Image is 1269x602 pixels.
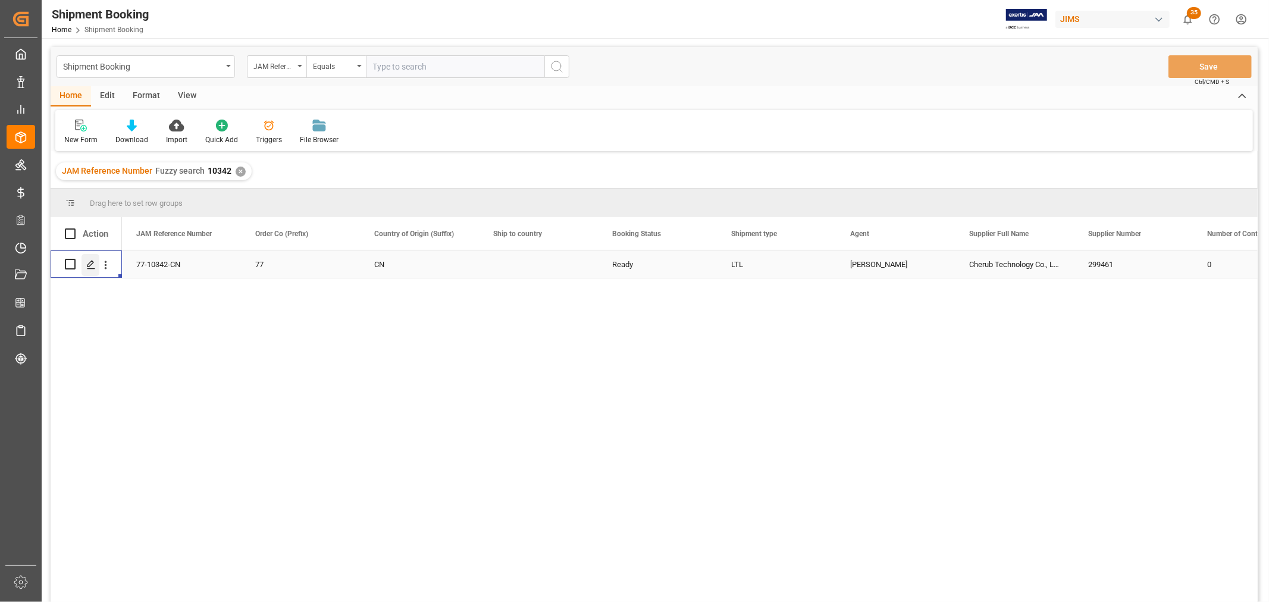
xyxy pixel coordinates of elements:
[612,230,661,238] span: Booking Status
[51,86,91,106] div: Home
[52,5,149,23] div: Shipment Booking
[300,134,339,145] div: File Browser
[1201,6,1228,33] button: Help Center
[1174,6,1201,33] button: show 35 new notifications
[90,199,183,208] span: Drag here to set row groups
[306,55,366,78] button: open menu
[374,230,454,238] span: Country of Origin (Suffix)
[1055,11,1170,28] div: JIMS
[1074,250,1193,278] div: 299461
[166,134,187,145] div: Import
[136,230,212,238] span: JAM Reference Number
[52,26,71,34] a: Home
[1088,230,1141,238] span: Supplier Number
[1006,9,1047,30] img: Exertis%20JAM%20-%20Email%20Logo.jpg_1722504956.jpg
[253,58,294,72] div: JAM Reference Number
[374,251,465,278] div: CN
[247,55,306,78] button: open menu
[612,251,703,278] div: Ready
[63,58,222,73] div: Shipment Booking
[155,166,205,175] span: Fuzzy search
[122,250,241,278] div: 77-10342-CN
[115,134,148,145] div: Download
[1195,77,1229,86] span: Ctrl/CMD + S
[1168,55,1252,78] button: Save
[256,134,282,145] div: Triggers
[83,228,108,239] div: Action
[255,251,346,278] div: 77
[731,230,777,238] span: Shipment type
[57,55,235,78] button: open menu
[236,167,246,177] div: ✕
[169,86,205,106] div: View
[493,230,542,238] span: Ship to country
[208,166,231,175] span: 10342
[255,230,308,238] span: Order Co (Prefix)
[124,86,169,106] div: Format
[313,58,353,72] div: Equals
[1187,7,1201,19] span: 35
[62,166,152,175] span: JAM Reference Number
[731,251,822,278] div: LTL
[1055,8,1174,30] button: JIMS
[969,230,1029,238] span: Supplier Full Name
[91,86,124,106] div: Edit
[955,250,1074,278] div: Cherub Technology Co., Ltd.
[64,134,98,145] div: New Form
[51,250,122,278] div: Press SPACE to select this row.
[544,55,569,78] button: search button
[850,230,869,238] span: Agent
[366,55,544,78] input: Type to search
[850,251,941,278] div: [PERSON_NAME]
[205,134,238,145] div: Quick Add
